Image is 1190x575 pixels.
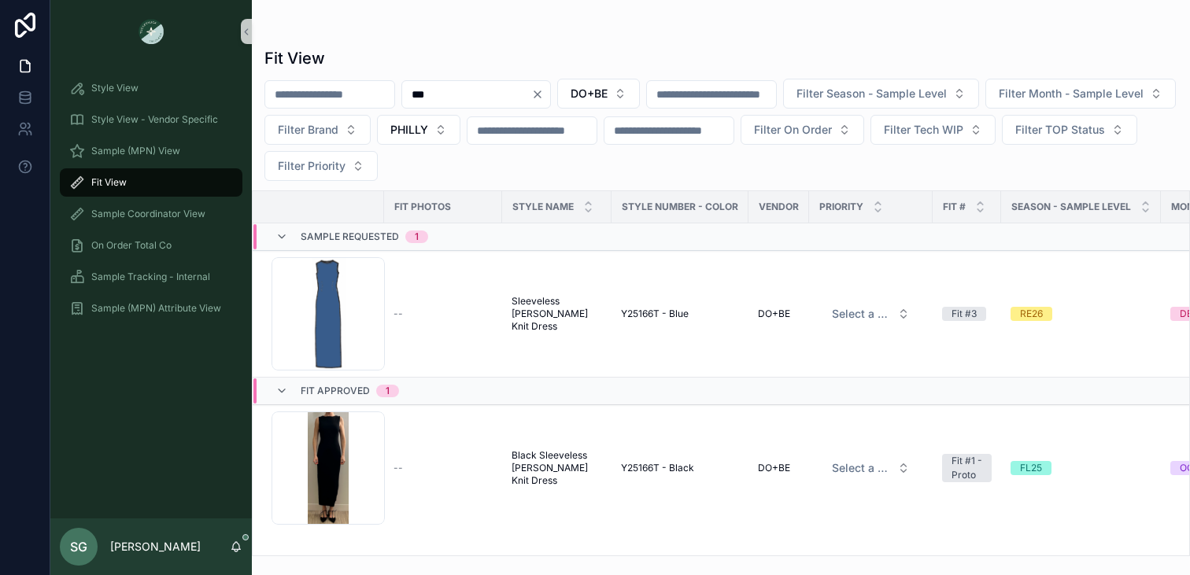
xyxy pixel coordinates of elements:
div: Fit #3 [952,307,977,321]
span: Fit Approved [301,385,370,397]
a: Select Button [819,453,923,483]
button: Select Button [985,79,1176,109]
a: Style View [60,74,242,102]
span: Style View [91,82,139,94]
a: Sample (MPN) Attribute View [60,294,242,323]
span: Filter Season - Sample Level [796,86,947,101]
span: PRIORITY [819,201,863,213]
a: RE26 [1011,307,1151,321]
span: Sample (MPN) View [91,145,180,157]
button: Select Button [870,115,996,145]
button: Clear [531,88,550,101]
span: DO+BE [758,462,790,474]
a: Sample Tracking - Internal [60,263,242,291]
a: Sample (MPN) View [60,137,242,165]
button: Select Button [783,79,979,109]
span: Select a HP FIT LEVEL [832,460,891,476]
span: Filter Tech WIP [884,122,963,138]
span: -- [394,308,403,320]
a: DO+BE [758,308,800,320]
div: Fit #1 - Proto [952,454,982,482]
button: Select Button [819,454,922,482]
span: Y25166T - Black [621,462,694,474]
button: Select Button [741,115,864,145]
button: Select Button [264,151,378,181]
span: Sample (MPN) Attribute View [91,302,221,315]
div: FL25 [1020,461,1042,475]
span: SG [70,537,87,556]
span: PHILLY [390,122,428,138]
a: Fit #1 - Proto [942,454,992,482]
span: Sample Tracking - Internal [91,271,210,283]
a: On Order Total Co [60,231,242,260]
span: Sample Requested [301,230,399,243]
a: Y25166T - Black [621,462,739,474]
a: Y25166T - Blue [621,308,739,320]
div: RE26 [1020,307,1043,321]
span: Filter On Order [754,122,832,138]
a: -- [394,462,493,474]
span: STYLE NAME [512,201,574,213]
span: Fit View [91,176,127,189]
a: Black Sleeveless [PERSON_NAME] Knit Dress [512,449,602,487]
a: Select Button [819,299,923,329]
span: Select a HP FIT LEVEL [832,306,891,322]
a: Style View - Vendor Specific [60,105,242,134]
a: Sample Coordinator View [60,200,242,228]
a: Fit View [60,168,242,197]
button: Select Button [377,115,460,145]
span: DO+BE [758,308,790,320]
button: Select Button [264,115,371,145]
p: [PERSON_NAME] [110,539,201,555]
a: FL25 [1011,461,1151,475]
span: -- [394,462,403,474]
span: Style View - Vendor Specific [91,113,218,126]
a: -- [394,308,493,320]
span: Sample Coordinator View [91,208,205,220]
div: 1 [415,230,419,243]
div: scrollable content [50,63,252,343]
img: App logo [139,19,164,44]
button: Select Button [557,79,640,109]
span: On Order Total Co [91,239,172,252]
div: 1 [386,385,390,397]
a: Sleeveless [PERSON_NAME] Knit Dress [512,295,602,333]
span: Style Number - Color [622,201,738,213]
span: Fit # [943,201,966,213]
span: Season - Sample Level [1011,201,1131,213]
button: Select Button [819,300,922,328]
span: Fit Photos [394,201,451,213]
span: Filter Month - Sample Level [999,86,1144,101]
a: DO+BE [758,462,800,474]
a: Fit #3 [942,307,992,321]
h1: Fit View [264,47,325,69]
span: Y25166T - Blue [621,308,689,320]
span: Filter Priority [278,158,346,174]
span: DO+BE [571,86,608,101]
span: Filter TOP Status [1015,122,1105,138]
span: Vendor [759,201,799,213]
span: Filter Brand [278,122,338,138]
button: Select Button [1002,115,1137,145]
